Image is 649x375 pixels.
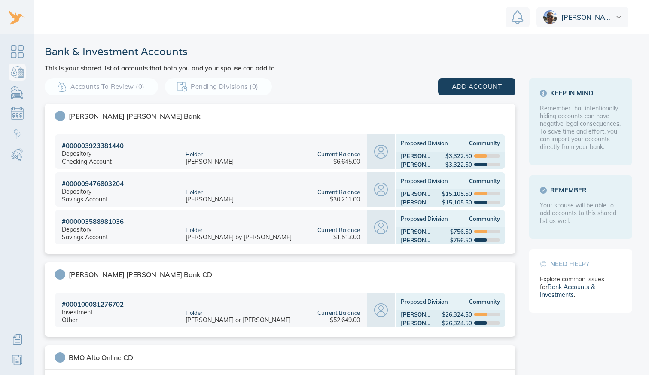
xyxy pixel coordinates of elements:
[401,140,451,146] div: Proposed Division
[401,320,430,326] div: [PERSON_NAME]
[62,150,91,158] div: Depository
[445,161,472,168] div: $3,322.50
[62,308,93,316] div: Investment
[69,353,133,362] div: BMO Alto Online CD
[9,351,26,369] a: Resources
[451,215,500,222] div: Community
[186,195,234,203] div: [PERSON_NAME]
[186,226,203,233] div: Holder
[452,81,502,92] span: add account
[333,158,360,165] div: $6,645.00
[451,140,500,146] div: Community
[62,226,91,233] div: Depository
[540,283,595,299] a: Bank Accounts & Investments
[401,161,430,168] div: [PERSON_NAME]
[62,217,124,226] div: # 000003588981036
[317,226,360,233] div: Current Balance
[450,228,472,235] div: $756.50
[451,298,500,305] div: Community
[450,237,472,244] div: $756.50
[9,64,26,81] a: Bank Accounts & Investments
[62,180,124,188] div: # 000009476803204
[540,201,622,225] div: Your spouse will be able to add accounts to this shared list as well.
[442,199,472,206] div: $15,105.50
[9,146,26,163] a: Child & Spousal Support
[9,125,26,143] a: Child Custody & Parenting
[442,311,472,318] div: $26,324.50
[317,151,360,158] div: Current Balance
[540,104,622,151] div: Remember that intentionally hiding accounts can have negative legal consequences. To save time an...
[543,10,557,24] img: ee2a253455b5a1643214f6bbf30279a1
[62,316,78,324] div: Other
[401,311,430,318] div: [PERSON_NAME]
[401,298,451,305] div: Proposed Division
[45,65,277,71] h3: This is your shared list of accounts that both you and your spouse can add to.
[512,10,524,24] img: Notification
[540,275,622,299] div: Explore common issues for .
[330,195,360,203] div: $30,211.00
[540,186,622,195] span: Remember
[9,331,26,348] a: Additional Information
[186,151,203,158] div: Holder
[186,316,291,324] div: [PERSON_NAME] or [PERSON_NAME]
[401,237,430,244] div: [PERSON_NAME]
[333,233,360,241] div: $1,513.00
[186,233,292,241] div: [PERSON_NAME] by [PERSON_NAME]
[9,105,26,122] a: Debts & Obligations
[317,309,360,316] div: Current Balance
[317,189,360,195] div: Current Balance
[45,45,277,58] h1: Bank & Investment Accounts
[401,215,451,222] div: Proposed Division
[401,177,451,184] div: Proposed Division
[330,316,360,324] div: $52,649.00
[442,320,472,326] div: $26,324.50
[401,199,430,206] div: [PERSON_NAME]
[62,188,91,195] div: Depository
[186,189,203,195] div: Holder
[401,228,430,235] div: [PERSON_NAME]
[69,270,212,279] div: [PERSON_NAME] [PERSON_NAME] Bank CD
[445,152,472,159] div: $3,322.50
[69,112,201,120] div: [PERSON_NAME] [PERSON_NAME] Bank
[401,190,430,197] div: [PERSON_NAME]
[438,78,515,95] button: add account
[540,89,622,98] span: Keep in mind
[62,195,108,203] div: Savings Account
[186,309,203,316] div: Holder
[62,233,108,241] div: Savings Account
[9,43,26,60] a: Dashboard
[62,158,112,165] div: Checking Account
[62,142,124,150] div: # 000003923381440
[186,158,234,165] div: [PERSON_NAME]
[9,84,26,101] a: Personal Possessions
[401,152,430,159] div: [PERSON_NAME]
[616,16,622,18] img: dropdown.svg
[561,14,614,21] span: [PERSON_NAME]
[540,260,622,268] span: Need help?
[62,300,124,308] div: # 000100081276702
[442,190,472,197] div: $15,105.50
[451,177,500,184] div: Community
